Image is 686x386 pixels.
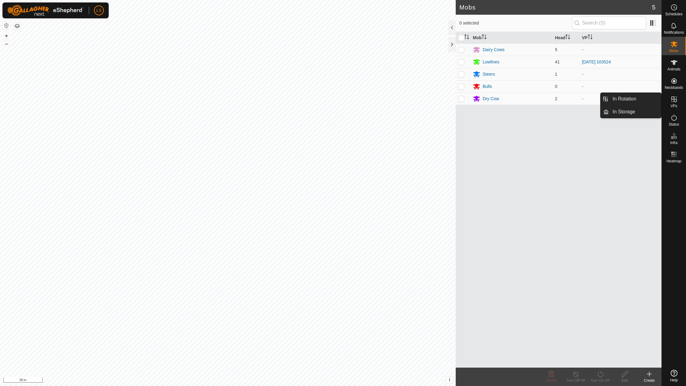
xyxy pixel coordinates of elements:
[652,3,655,12] span: 5
[609,93,661,105] a: In Rotation
[96,7,101,14] span: LS
[483,47,505,53] div: Dairy Cows
[572,17,646,29] input: Search (S)
[234,378,252,384] a: Contact Us
[667,67,680,71] span: Animals
[482,35,487,40] p-sorticon: Activate to sort
[637,378,661,383] div: Create
[579,32,661,44] th: VP
[459,20,572,26] span: 0 selected
[666,159,681,163] span: Heatmap
[459,4,652,11] h2: Mobs
[588,35,593,40] p-sorticon: Activate to sort
[13,22,21,30] button: Map Layers
[555,59,560,64] span: 41
[612,108,635,115] span: In Storage
[665,86,683,89] span: Neckbands
[612,95,636,103] span: In Rotation
[546,378,557,383] span: Delete
[483,59,499,65] div: Lowlines
[7,5,84,16] img: Gallagher Logo
[3,22,10,29] button: Reset Map
[670,378,678,382] span: Help
[670,104,677,108] span: VPs
[669,49,678,53] span: Mobs
[3,40,10,47] button: –
[579,44,661,56] td: -
[609,106,661,118] a: In Storage
[662,367,686,384] a: Help
[555,84,557,89] span: 0
[483,96,499,102] div: Dry Cow
[555,96,557,101] span: 2
[464,35,469,40] p-sorticon: Activate to sort
[204,378,227,384] a: Privacy Policy
[582,59,611,64] a: [DATE] 103524
[446,377,453,383] button: i
[3,32,10,40] button: +
[563,378,588,383] div: Turn Off VP
[483,83,492,90] div: Bulls
[579,93,661,105] td: -
[565,35,570,40] p-sorticon: Activate to sort
[601,93,661,105] li: In Rotation
[664,31,684,34] span: Notifications
[588,378,612,383] div: Turn On VP
[552,32,579,44] th: Head
[601,106,661,118] li: In Storage
[555,47,557,52] span: 5
[669,123,679,126] span: Status
[579,80,661,93] td: -
[579,68,661,80] td: -
[483,71,495,78] div: Steers
[612,378,637,383] div: Edit
[449,377,450,382] span: i
[665,12,682,16] span: Schedules
[670,141,677,145] span: Infra
[470,32,552,44] th: Mob
[555,72,557,77] span: 1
